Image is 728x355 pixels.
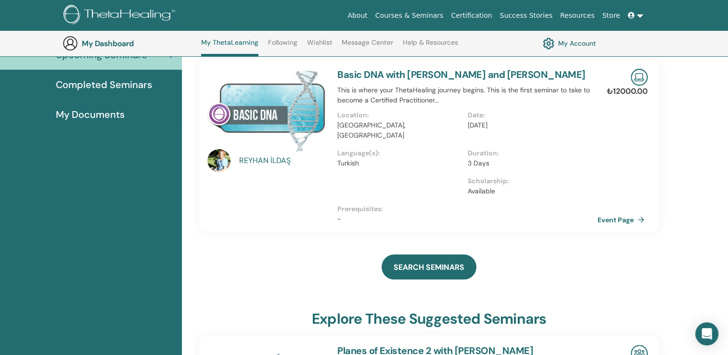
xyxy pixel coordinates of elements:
a: Event Page [598,213,648,227]
p: Language(s) : [337,148,461,158]
img: logo.png [64,5,179,26]
p: Location : [337,110,461,120]
p: [DATE] [468,120,592,130]
img: Live Online Seminar [631,69,648,86]
p: Prerequisites : [337,204,598,214]
p: This is where your ThetaHealing journey begins. This is the first seminar to take to become a Cer... [337,85,598,105]
a: Store [599,7,624,25]
a: Courses & Seminars [371,7,447,25]
p: Available [468,186,592,196]
a: SEARCH SEMINARS [382,254,476,279]
p: Duration : [468,148,592,158]
span: SEARCH SEMINARS [394,262,464,272]
a: Message Center [342,38,393,54]
img: generic-user-icon.jpg [63,36,78,51]
a: Basic DNA with [PERSON_NAME] and [PERSON_NAME] [337,68,585,81]
p: 3 Days [468,158,592,168]
span: Completed Seminars [56,77,152,92]
a: My Account [543,35,596,51]
img: cog.svg [543,35,554,51]
a: Resources [556,7,599,25]
p: - [337,214,598,224]
a: Following [268,38,297,54]
p: Scholarship : [468,176,592,186]
p: ₺12000.00 [607,86,648,97]
a: My ThetaLearning [201,38,258,56]
a: Success Stories [496,7,556,25]
p: Date : [468,110,592,120]
div: Open Intercom Messenger [695,322,718,345]
a: About [344,7,371,25]
img: Basic DNA [207,69,326,152]
p: Turkish [337,158,461,168]
h3: My Dashboard [82,39,178,48]
h3: explore these suggested seminars [312,310,546,328]
a: Help & Resources [403,38,458,54]
span: My Documents [56,107,125,122]
a: Wishlist [307,38,332,54]
a: REYHAN İLDAŞ [239,155,328,166]
img: default.jpg [207,149,230,172]
p: [GEOGRAPHIC_DATA], [GEOGRAPHIC_DATA] [337,120,461,140]
a: Certification [447,7,496,25]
